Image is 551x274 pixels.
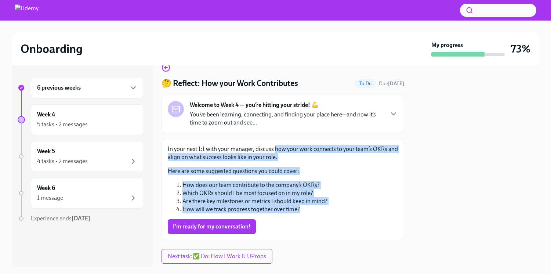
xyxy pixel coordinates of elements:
[511,42,530,55] h3: 73%
[355,81,376,86] span: To Do
[168,167,398,175] p: Here are some suggested questions you could cover:
[21,42,83,56] h2: Onboarding
[168,145,398,161] p: In your next 1:1 with your manager, discuss how your work connects to your team’s OKRs and align ...
[190,111,383,127] p: You’ve been learning, connecting, and finding your place here—and now it’s time to zoom out and s...
[31,77,144,98] div: 6 previous weeks
[31,215,90,222] span: Experience ends
[162,249,272,264] button: Next task:✅ Do: How I Work & UProps
[182,197,398,205] li: Are there key milestones or metrics I should keep in mind?
[37,84,81,92] h6: 6 previous weeks
[182,189,398,197] li: Which OKRs should I be most focused on in my role?
[162,78,298,89] h4: 🤔 Reflect: How your Work Contributes
[37,111,55,119] h6: Week 4
[37,184,55,192] h6: Week 6
[388,80,404,87] strong: [DATE]
[37,120,88,129] div: 5 tasks • 2 messages
[37,194,63,202] div: 1 message
[182,205,398,213] li: How will we track progress together over time?
[18,178,144,209] a: Week 61 message
[37,157,88,165] div: 4 tasks • 2 messages
[18,141,144,172] a: Week 54 tasks • 2 messages
[173,223,251,230] span: I'm ready for my conversation!
[190,101,319,109] strong: Welcome to Week 4 — you’re hitting your stride! 💪
[168,219,256,234] button: I'm ready for my conversation!
[379,80,404,87] span: September 6th, 2025 10:00
[168,253,266,260] span: Next task : ✅ Do: How I Work & UProps
[72,215,90,222] strong: [DATE]
[37,147,55,155] h6: Week 5
[18,104,144,135] a: Week 45 tasks • 2 messages
[431,41,463,49] strong: My progress
[182,181,398,189] li: How does our team contribute to the company’s OKRs?
[379,80,404,87] span: Due
[15,4,39,16] img: Udemy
